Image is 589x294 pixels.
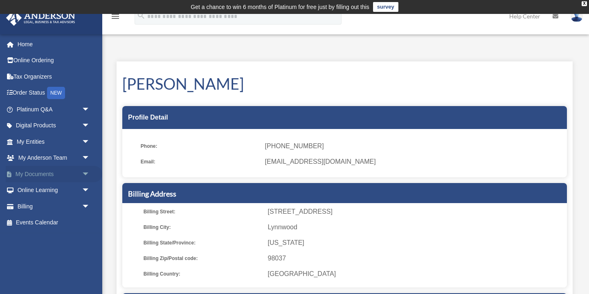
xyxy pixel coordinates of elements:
[268,206,564,217] span: [STREET_ADDRESS]
[6,133,102,150] a: My Entitiesarrow_drop_down
[128,189,561,199] h5: Billing Address
[82,182,98,199] span: arrow_drop_down
[373,2,398,12] a: survey
[122,106,567,129] div: Profile Detail
[265,156,561,167] span: [EMAIL_ADDRESS][DOMAIN_NAME]
[6,36,102,52] a: Home
[6,68,102,85] a: Tax Organizers
[144,222,262,233] span: Billing City:
[82,150,98,167] span: arrow_drop_down
[6,85,102,102] a: Order StatusNEW
[6,101,102,118] a: Platinum Q&Aarrow_drop_down
[6,52,102,69] a: Online Ordering
[265,140,561,152] span: [PHONE_NUMBER]
[110,14,120,21] a: menu
[144,268,262,280] span: Billing Country:
[6,198,102,215] a: Billingarrow_drop_down
[122,73,567,95] h1: [PERSON_NAME]
[6,150,102,166] a: My Anderson Teamarrow_drop_down
[141,140,259,152] span: Phone:
[4,10,78,26] img: Anderson Advisors Platinum Portal
[268,237,564,249] span: [US_STATE]
[144,237,262,249] span: Billing State/Province:
[571,10,583,22] img: User Pic
[6,166,102,182] a: My Documentsarrow_drop_down
[82,198,98,215] span: arrow_drop_down
[268,253,564,264] span: 98037
[82,101,98,118] span: arrow_drop_down
[268,268,564,280] span: [GEOGRAPHIC_DATA]
[144,206,262,217] span: Billing Street:
[144,253,262,264] span: Billing Zip/Postal code:
[6,118,102,134] a: Digital Productsarrow_drop_down
[82,133,98,150] span: arrow_drop_down
[268,222,564,233] span: Lynnwood
[191,2,369,12] div: Get a chance to win 6 months of Platinum for free just by filling out this
[47,87,65,99] div: NEW
[141,156,259,167] span: Email:
[582,1,587,6] div: close
[82,166,98,183] span: arrow_drop_down
[110,11,120,21] i: menu
[82,118,98,134] span: arrow_drop_down
[6,215,102,231] a: Events Calendar
[137,11,146,20] i: search
[6,182,102,199] a: Online Learningarrow_drop_down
